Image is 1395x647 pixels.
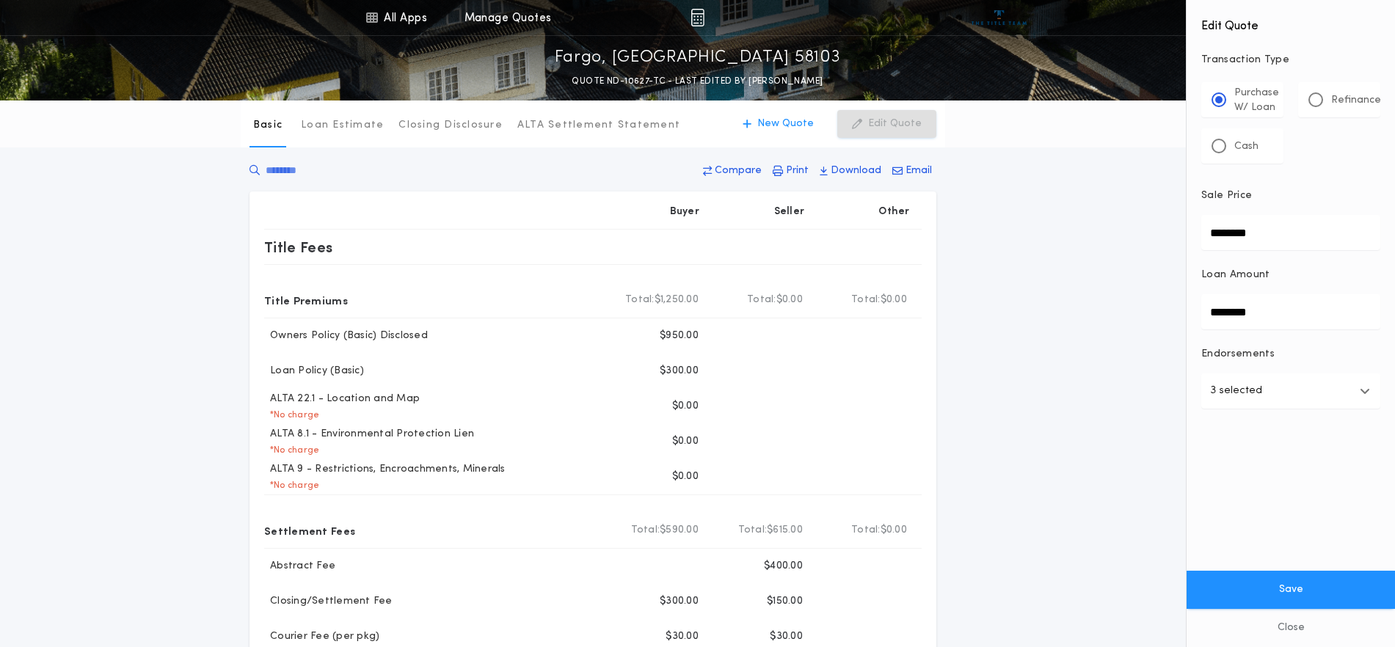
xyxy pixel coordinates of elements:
p: QUOTE ND-10627-TC - LAST EDITED BY [PERSON_NAME] [572,74,823,89]
p: Refinance [1331,93,1381,108]
p: Loan Estimate [301,118,384,133]
p: ALTA 9 - Restrictions, Encroachments, Minerals [264,462,506,477]
p: Cash [1234,139,1259,154]
p: * No charge [264,480,319,491]
p: Settlement Fees [264,519,355,542]
img: img [691,9,704,26]
span: $615.00 [767,523,803,538]
p: $300.00 [660,594,699,609]
p: Compare [715,164,762,178]
span: $0.00 [881,523,907,538]
p: Owners Policy (Basic) Disclosed [264,329,428,343]
span: $1,250.00 [655,293,699,307]
p: Download [831,164,881,178]
input: Loan Amount [1201,294,1380,329]
p: $400.00 [764,559,803,574]
p: Courier Fee (per pkg) [264,629,379,644]
p: $0.00 [672,469,699,484]
input: Sale Price [1201,215,1380,250]
p: Basic [253,118,283,133]
p: Title Premiums [264,288,348,312]
p: * No charge [264,409,319,421]
button: Email [888,158,936,184]
p: Sale Price [1201,189,1252,203]
p: Closing/Settlement Fee [264,594,393,609]
p: $0.00 [672,434,699,449]
p: Closing Disclosure [398,118,503,133]
h4: Edit Quote [1201,9,1380,35]
p: New Quote [757,117,814,131]
button: Print [768,158,813,184]
b: Total: [851,523,881,538]
p: Endorsements [1201,347,1380,362]
button: Close [1187,609,1395,647]
button: New Quote [728,110,828,138]
p: * No charge [264,445,319,456]
p: Transaction Type [1201,53,1380,67]
img: vs-icon [972,10,1027,25]
p: Loan Policy (Basic) [264,364,364,379]
p: $150.00 [767,594,803,609]
p: Email [906,164,932,178]
p: $30.00 [770,629,803,644]
b: Total: [747,293,776,307]
span: $590.00 [660,523,699,538]
p: ALTA Settlement Statement [517,118,680,133]
p: Seller [774,205,805,219]
span: $0.00 [881,293,907,307]
p: Purchase W/ Loan [1234,86,1279,115]
b: Total: [738,523,768,538]
button: Edit Quote [837,110,936,138]
p: Abstract Fee [264,559,335,574]
p: $30.00 [666,629,699,644]
span: $0.00 [776,293,803,307]
button: Save [1187,571,1395,609]
b: Total: [625,293,655,307]
p: $300.00 [660,364,699,379]
p: Loan Amount [1201,268,1270,282]
p: Print [786,164,809,178]
p: Fargo, [GEOGRAPHIC_DATA] 58103 [555,46,841,70]
button: Download [815,158,886,184]
button: 3 selected [1201,373,1380,409]
p: Edit Quote [868,117,922,131]
p: ALTA 22.1 - Location and Map [264,392,420,406]
p: Buyer [670,205,699,219]
b: Total: [851,293,881,307]
b: Total: [631,523,660,538]
p: Other [879,205,910,219]
button: Compare [699,158,766,184]
p: ALTA 8.1 - Environmental Protection Lien [264,427,474,442]
p: $0.00 [672,399,699,414]
p: Title Fees [264,235,333,259]
p: $950.00 [660,329,699,343]
p: 3 selected [1210,382,1262,400]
